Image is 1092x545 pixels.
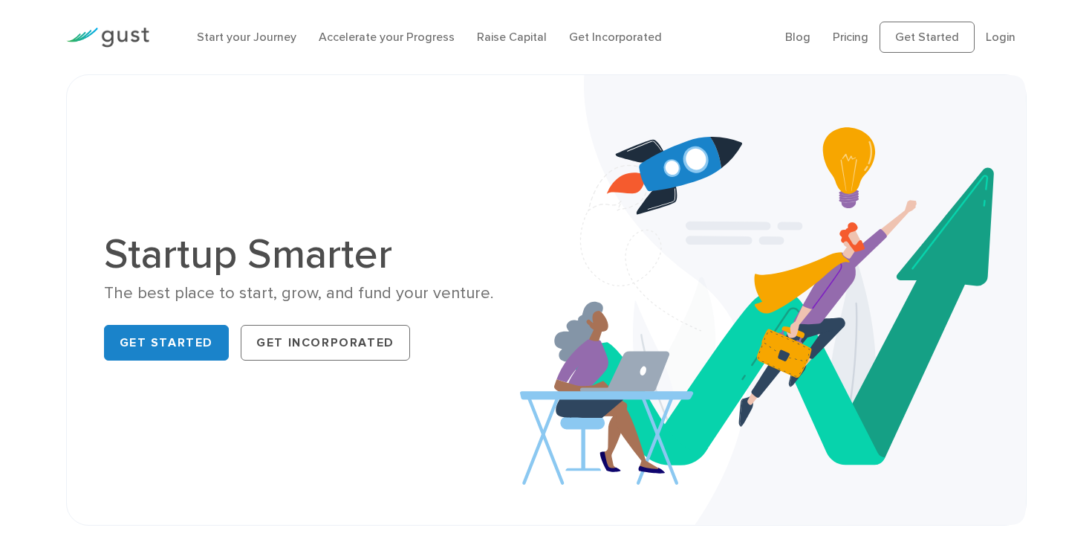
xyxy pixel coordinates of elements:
a: Get Started [104,325,230,361]
a: Raise Capital [477,30,547,44]
a: Get Started [880,22,975,53]
a: Login [986,30,1015,44]
img: Startup Smarter Hero [520,75,1026,525]
a: Get Incorporated [241,325,410,361]
h1: Startup Smarter [104,233,536,275]
a: Accelerate your Progress [319,30,455,44]
div: The best place to start, grow, and fund your venture. [104,283,536,304]
a: Get Incorporated [569,30,662,44]
img: Gust Logo [66,28,149,48]
a: Pricing [833,30,868,44]
a: Start your Journey [197,30,296,44]
a: Blog [785,30,810,44]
